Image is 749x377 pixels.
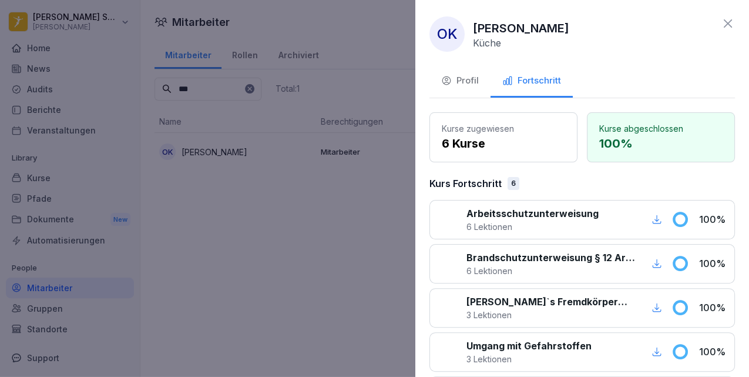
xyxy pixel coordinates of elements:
[466,339,592,353] p: Umgang mit Gefahrstoffen
[699,212,728,226] p: 100 %
[466,265,635,277] p: 6 Lektionen
[599,122,723,135] p: Kurse abgeschlossen
[442,122,565,135] p: Kurse zugewiesen
[699,301,728,315] p: 100 %
[466,251,635,265] p: Brandschutzunterweisung § 12 ArbSchG
[429,66,491,98] button: Profil
[508,177,519,190] div: 6
[466,206,599,221] p: Arbeitsschutzunterweisung
[599,135,723,152] p: 100 %
[429,176,502,191] p: Kurs Fortschritt
[491,66,573,98] button: Fortschritt
[473,37,501,49] p: Küche
[473,19,569,37] p: [PERSON_NAME]
[502,74,561,88] div: Fortschritt
[699,345,728,359] p: 100 %
[429,16,465,52] div: OK
[466,221,599,233] p: 6 Lektionen
[699,256,728,271] p: 100 %
[442,135,565,152] p: 6 Kurse
[466,353,592,365] p: 3 Lektionen
[466,295,635,309] p: [PERSON_NAME]`s Fremdkörpermanagement
[441,74,479,88] div: Profil
[466,309,635,321] p: 3 Lektionen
